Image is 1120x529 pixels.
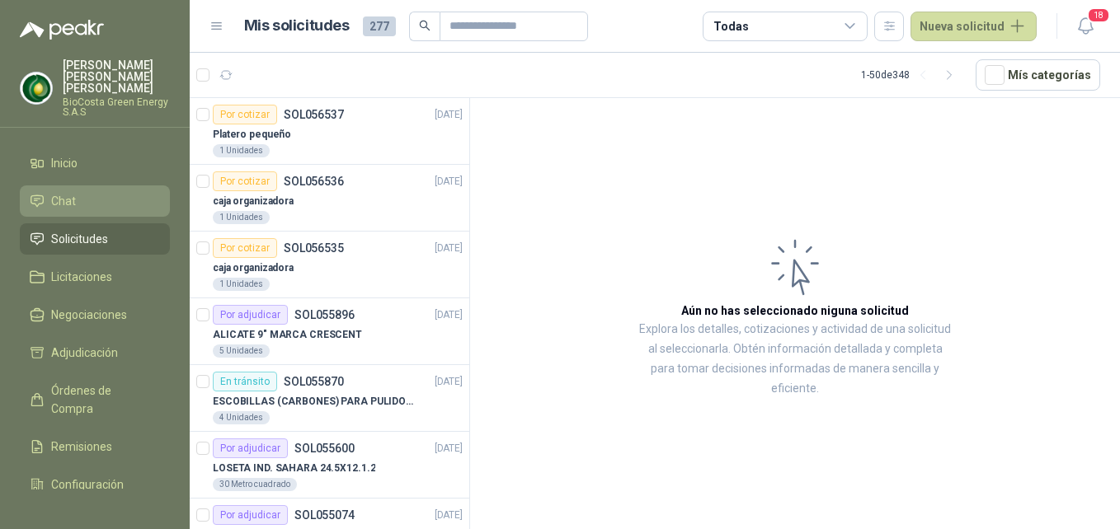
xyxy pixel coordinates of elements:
p: SOL055870 [284,376,344,387]
span: Configuración [51,475,124,494]
span: Remisiones [51,438,112,456]
a: Negociaciones [20,299,170,330]
p: Platero pequeño [213,127,291,143]
div: Por adjudicar [213,438,288,458]
span: 277 [363,16,396,36]
p: [DATE] [435,441,463,456]
p: [PERSON_NAME] [PERSON_NAME] [PERSON_NAME] [63,59,170,94]
span: Chat [51,192,76,210]
a: Por cotizarSOL056535[DATE] caja organizadora1 Unidades [190,232,469,298]
h1: Mis solicitudes [244,14,350,38]
span: Órdenes de Compra [51,382,154,418]
p: ESCOBILLAS (CARBONES) PARA PULIDORA DEWALT [213,394,418,410]
p: caja organizadora [213,260,294,276]
div: Por adjudicar [213,305,288,325]
a: Por adjudicarSOL055896[DATE] ALICATE 9" MARCA CRESCENT5 Unidades [190,298,469,365]
p: SOL055600 [294,442,355,454]
p: BioCosta Green Energy S.A.S [63,97,170,117]
span: Inicio [51,154,78,172]
span: search [419,20,431,31]
p: SOL056536 [284,176,344,187]
p: [DATE] [435,174,463,190]
p: [DATE] [435,307,463,323]
a: Configuración [20,469,170,500]
a: Inicio [20,147,170,179]
div: 1 Unidades [213,144,270,157]
p: LOSETA IND. SAHARA 24.5X12.1.2 [213,461,375,476]
button: Mís categorías [976,59,1100,91]
div: Por cotizar [213,171,277,191]
h3: Aún no has seleccionado niguna solicitud [681,302,909,320]
div: 30 Metro cuadrado [213,478,297,491]
a: Adjudicación [20,337,170,368]
p: [DATE] [435,107,463,123]
a: Por cotizarSOL056537[DATE] Platero pequeño1 Unidades [190,98,469,165]
div: 1 Unidades [213,278,270,291]
p: [DATE] [435,508,463,523]
img: Company Logo [21,73,52,104]
div: Por cotizar [213,238,277,258]
p: caja organizadora [213,194,294,209]
p: SOL056535 [284,242,344,254]
p: [DATE] [435,241,463,256]
p: [DATE] [435,374,463,390]
div: 5 Unidades [213,344,270,358]
a: Remisiones [20,431,170,462]
button: Nueva solicitud [911,12,1037,41]
span: 18 [1087,7,1110,23]
div: 1 - 50 de 348 [861,62,962,88]
a: Órdenes de Compra [20,375,170,424]
button: 18 [1071,12,1100,41]
span: Negociaciones [51,306,127,324]
div: 1 Unidades [213,211,270,224]
p: SOL055074 [294,509,355,521]
div: Todas [713,17,748,35]
span: Solicitudes [51,230,108,248]
a: Chat [20,185,170,217]
span: Licitaciones [51,268,112,286]
div: 4 Unidades [213,411,270,424]
span: Adjudicación [51,344,118,362]
a: Licitaciones [20,261,170,293]
a: En tránsitoSOL055870[DATE] ESCOBILLAS (CARBONES) PARA PULIDORA DEWALT4 Unidades [190,365,469,432]
p: SOL056537 [284,109,344,120]
a: Por adjudicarSOL055600[DATE] LOSETA IND. SAHARA 24.5X12.1.230 Metro cuadrado [190,432,469,499]
p: SOL055896 [294,309,355,321]
div: Por cotizar [213,105,277,124]
img: Logo peakr [20,20,104,40]
a: Por cotizarSOL056536[DATE] caja organizadora1 Unidades [190,165,469,232]
a: Solicitudes [20,223,170,255]
p: ALICATE 9" MARCA CRESCENT [213,327,362,343]
div: En tránsito [213,372,277,391]
p: Explora los detalles, cotizaciones y actividad de una solicitud al seleccionarla. Obtén informaci... [635,320,955,399]
div: Por adjudicar [213,505,288,525]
